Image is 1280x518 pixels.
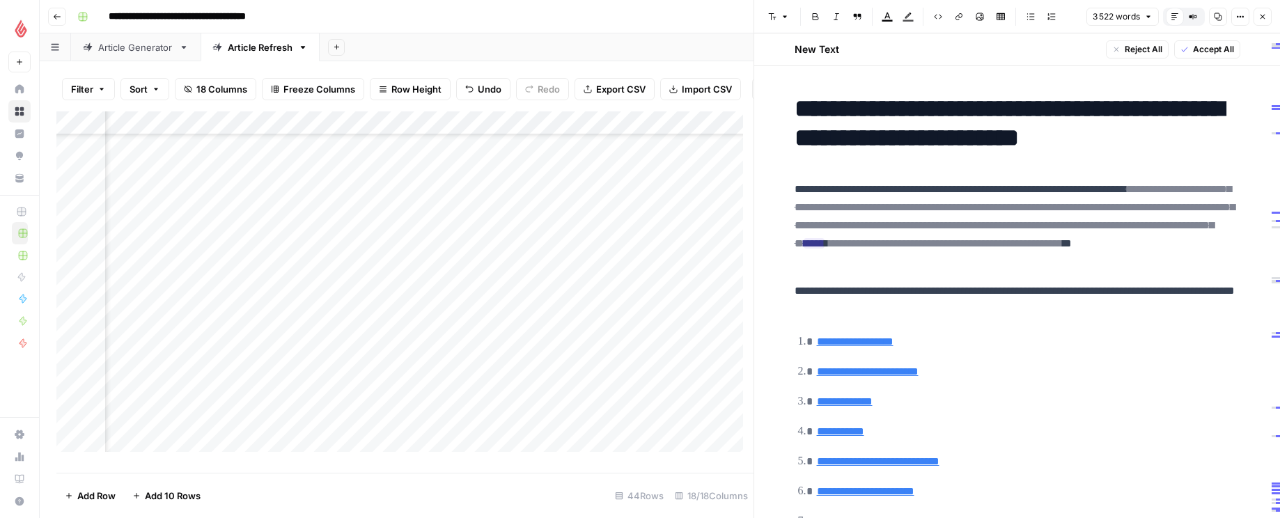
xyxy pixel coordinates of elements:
[98,40,173,54] div: Article Generator
[145,489,201,503] span: Add 10 Rows
[120,78,169,100] button: Sort
[8,11,31,46] button: Workspace: Lightspeed
[8,78,31,100] a: Home
[71,82,93,96] span: Filter
[8,446,31,468] a: Usage
[391,82,442,96] span: Row Height
[538,82,560,96] span: Redo
[196,82,247,96] span: 18 Columns
[1106,40,1169,58] button: Reject All
[8,145,31,167] a: Opportunities
[130,82,148,96] span: Sort
[8,123,31,145] a: Insights
[228,40,292,54] div: Article Refresh
[201,33,320,61] a: Article Refresh
[8,100,31,123] a: Browse
[1086,8,1159,26] button: 3 522 words
[596,82,646,96] span: Export CSV
[262,78,364,100] button: Freeze Columns
[8,468,31,490] a: Learning Hub
[1093,10,1140,23] span: 3 522 words
[56,485,124,507] button: Add Row
[1125,43,1162,56] span: Reject All
[456,78,510,100] button: Undo
[516,78,569,100] button: Redo
[575,78,655,100] button: Export CSV
[370,78,451,100] button: Row Height
[77,489,116,503] span: Add Row
[124,485,209,507] button: Add 10 Rows
[660,78,741,100] button: Import CSV
[283,82,355,96] span: Freeze Columns
[71,33,201,61] a: Article Generator
[8,16,33,41] img: Lightspeed Logo
[175,78,256,100] button: 18 Columns
[795,42,839,56] h2: New Text
[669,485,754,507] div: 18/18 Columns
[609,485,669,507] div: 44 Rows
[682,82,732,96] span: Import CSV
[1174,40,1240,58] button: Accept All
[1193,43,1234,56] span: Accept All
[8,490,31,512] button: Help + Support
[62,78,115,100] button: Filter
[478,82,501,96] span: Undo
[8,167,31,189] a: Your Data
[8,423,31,446] a: Settings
